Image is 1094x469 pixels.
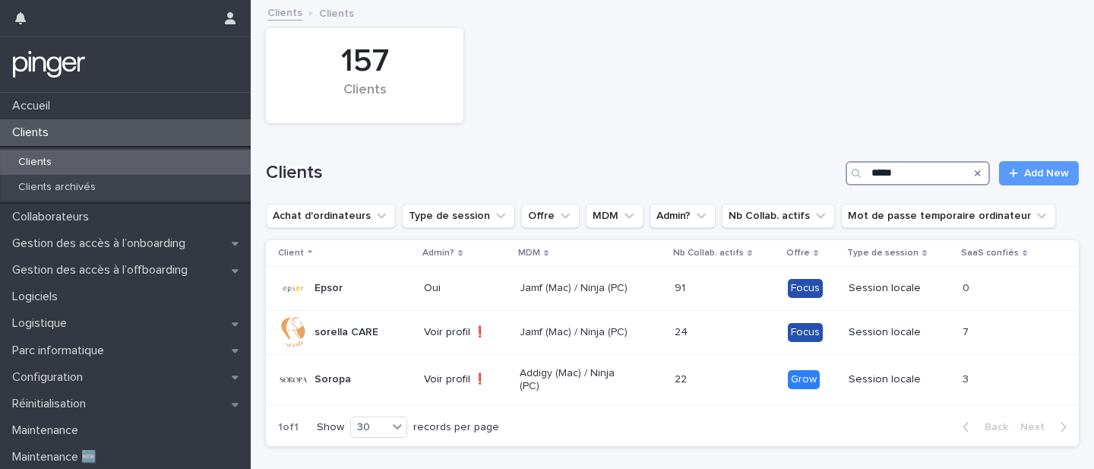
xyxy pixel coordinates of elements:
[6,316,79,331] p: Logistique
[6,125,61,140] p: Clients
[975,422,1008,433] span: Back
[12,49,86,80] img: mTgBEunGTSyRkCgitkcU
[266,354,1079,405] tr: SoropaVoir profil ❗Addigy (Mac) / Ninja (PC)2222 GrowSession locale33
[650,204,716,228] button: Admin?
[675,323,691,339] p: 24
[413,421,499,434] p: records per page
[846,161,990,185] input: Search
[6,236,198,251] p: Gestion des accès à l’onboarding
[1020,422,1054,433] span: Next
[402,204,515,228] button: Type de session
[963,323,972,339] p: 7
[518,245,540,261] p: MDM
[317,421,344,434] p: Show
[6,450,109,464] p: Maintenance 🆕
[675,279,688,295] p: 91
[673,245,744,261] p: Nb Collab. actifs
[586,204,643,228] button: MDM
[266,267,1079,311] tr: EpsorOuiJamf (Mac) / Ninja (PC)9191 FocusSession locale00
[520,326,628,339] p: Jamf (Mac) / Ninja (PC)
[675,370,690,386] p: 22
[6,423,90,438] p: Maintenance
[267,3,302,21] a: Clients
[963,370,972,386] p: 3
[6,99,62,113] p: Accueil
[6,397,98,411] p: Réinitialisation
[841,204,1056,228] button: Mot de passe temporaire ordinateur
[849,282,951,295] p: Session locale
[424,326,507,339] p: Voir profil ❗
[520,282,628,295] p: Jamf (Mac) / Ninja (PC)
[999,161,1079,185] a: Add New
[1024,168,1069,179] span: Add New
[292,43,438,81] div: 157
[315,282,343,295] p: Epsor
[521,204,580,228] button: Offre
[266,204,396,228] button: Achat d'ordinateurs
[849,326,951,339] p: Session locale
[266,310,1079,354] tr: sorella CAREVoir profil ❗Jamf (Mac) / Ninja (PC)2424 FocusSession locale77
[424,373,507,386] p: Voir profil ❗
[351,420,387,436] div: 30
[788,370,820,389] div: Grow
[520,367,628,393] p: Addigy (Mac) / Ninja (PC)
[424,282,507,295] p: Oui
[786,245,810,261] p: Offre
[849,373,951,386] p: Session locale
[6,181,108,194] p: Clients archivés
[266,409,311,446] p: 1 of 1
[292,82,438,114] div: Clients
[963,279,972,295] p: 0
[847,245,919,261] p: Type de session
[788,279,823,298] div: Focus
[319,4,354,21] p: Clients
[6,210,101,224] p: Collaborateurs
[6,370,95,385] p: Configuration
[266,162,839,184] h1: Clients
[788,323,823,342] div: Focus
[6,344,116,358] p: Parc informatique
[315,326,378,339] p: sorella CARE
[315,373,351,386] p: Soropa
[6,156,64,169] p: Clients
[6,263,200,277] p: Gestion des accès à l’offboarding
[1014,420,1079,434] button: Next
[6,290,70,304] p: Logiciels
[961,245,1019,261] p: SaaS confiés
[422,245,454,261] p: Admin?
[278,245,304,261] p: Client
[722,204,835,228] button: Nb Collab. actifs
[950,420,1014,434] button: Back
